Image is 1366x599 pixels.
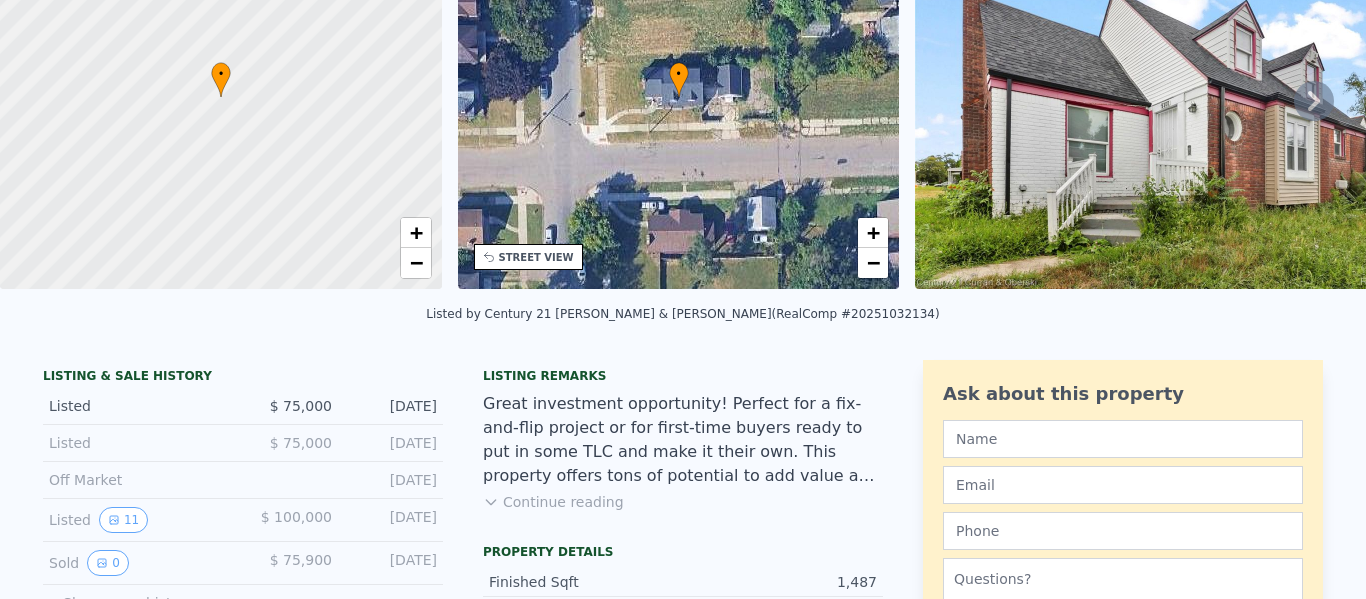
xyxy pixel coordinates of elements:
div: [DATE] [348,396,437,416]
div: Ask about this property [943,380,1303,408]
div: STREET VIEW [499,250,574,265]
input: Name [943,420,1303,458]
div: [DATE] [348,470,437,490]
span: $ 75,000 [270,398,332,414]
span: − [867,250,880,275]
a: Zoom in [858,218,888,248]
div: [DATE] [348,507,437,533]
div: Great investment opportunity! Perfect for a fix-and-flip project or for first-time buyers ready t... [483,392,883,488]
input: Phone [943,512,1303,550]
button: View historical data [99,507,148,533]
div: Sold [49,550,227,576]
div: 1,487 [683,572,877,592]
span: $ 75,000 [270,435,332,451]
div: [DATE] [348,433,437,453]
span: $ 75,900 [270,552,332,568]
span: • [211,65,231,83]
button: View historical data [87,550,129,576]
button: Continue reading [483,492,624,512]
div: Finished Sqft [489,572,683,592]
div: LISTING & SALE HISTORY [43,368,443,388]
div: Listed [49,507,227,533]
a: Zoom out [858,248,888,278]
div: • [211,62,231,97]
div: [DATE] [348,550,437,576]
span: − [409,250,422,275]
div: Property details [483,544,883,560]
a: Zoom out [401,248,431,278]
span: • [669,65,689,83]
div: Listed by Century 21 [PERSON_NAME] & [PERSON_NAME] (RealComp #20251032134) [426,307,939,321]
a: Zoom in [401,218,431,248]
div: Off Market [49,470,227,490]
div: Listed [49,396,227,416]
div: Listed [49,433,227,453]
span: + [409,220,422,245]
div: Listing remarks [483,368,883,384]
div: • [669,62,689,97]
span: + [867,220,880,245]
span: $ 100,000 [261,509,332,525]
input: Email [943,466,1303,504]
